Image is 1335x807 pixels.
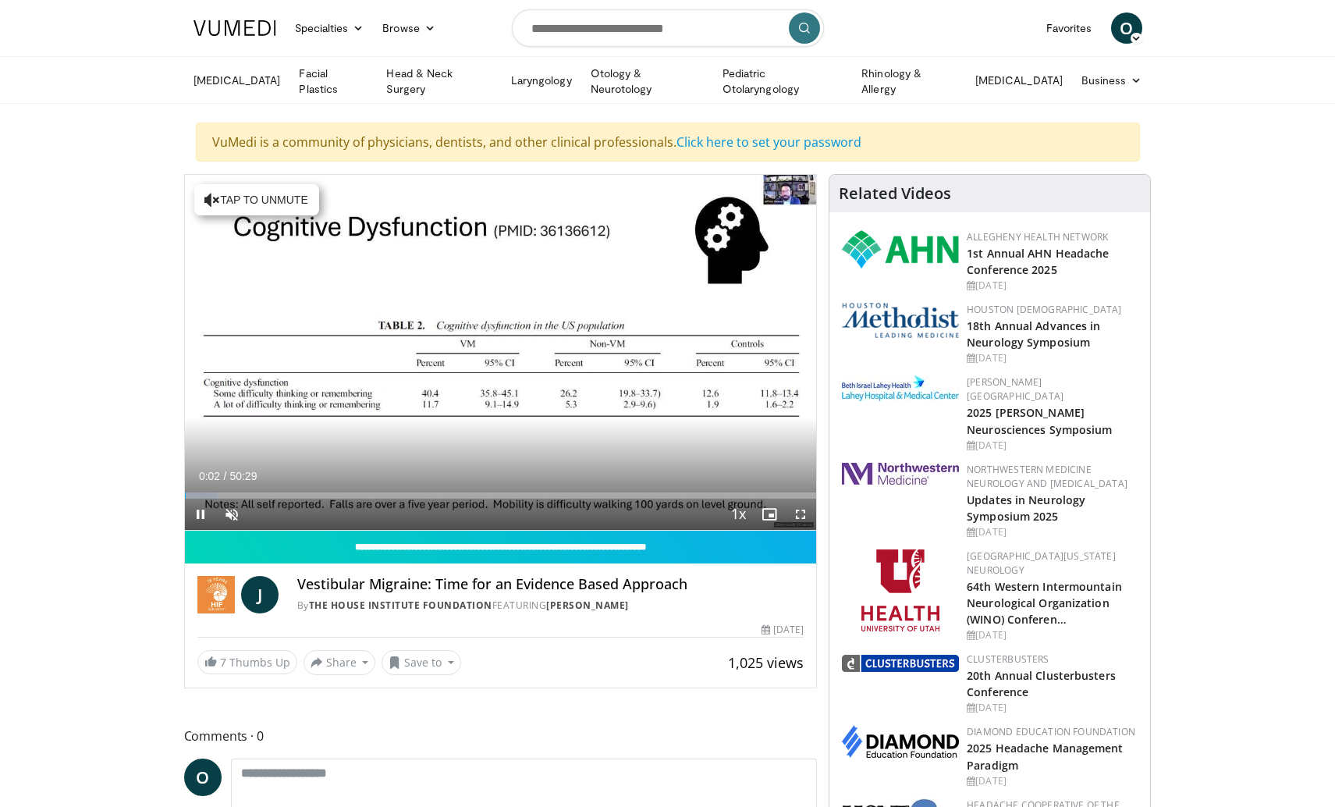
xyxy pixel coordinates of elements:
[502,65,581,96] a: Laryngology
[967,628,1138,642] div: [DATE]
[185,492,817,499] div: Progress Bar
[967,668,1116,699] a: 20th Annual Clusterbusters Conference
[967,701,1138,715] div: [DATE]
[728,653,804,672] span: 1,025 views
[842,303,959,338] img: 5e4488cc-e109-4a4e-9fd9-73bb9237ee91.png.150x105_q85_autocrop_double_scale_upscale_version-0.2.png
[967,279,1138,293] div: [DATE]
[184,759,222,796] a: O
[297,576,804,593] h4: Vestibular Migraine: Time for an Evidence Based Approach
[185,499,216,530] button: Pause
[216,499,247,530] button: Unmute
[546,599,629,612] a: [PERSON_NAME]
[309,599,492,612] a: The House Institute Foundation
[967,246,1109,277] a: 1st Annual AHN Headache Conference 2025
[1072,65,1152,96] a: Business
[852,66,966,97] a: Rhinology & Allergy
[842,230,959,268] img: 628ffacf-ddeb-4409-8647-b4d1102df243.png.150x105_q85_autocrop_double_scale_upscale_version-0.2.png
[967,303,1121,316] a: Houston [DEMOGRAPHIC_DATA]
[967,439,1138,453] div: [DATE]
[785,499,816,530] button: Fullscreen
[197,650,297,674] a: 7 Thumbs Up
[967,549,1116,577] a: [GEOGRAPHIC_DATA][US_STATE] Neurology
[842,463,959,485] img: 2a462fb6-9365-492a-ac79-3166a6f924d8.png.150x105_q85_autocrop_double_scale_upscale_version-0.2.jpg
[723,499,754,530] button: Playback Rate
[762,623,804,637] div: [DATE]
[382,650,461,675] button: Save to
[713,66,852,97] a: Pediatric Otolaryngology
[286,12,374,44] a: Specialties
[1037,12,1102,44] a: Favorites
[224,470,227,482] span: /
[377,66,501,97] a: Head & Neck Surgery
[289,66,377,97] a: Facial Plastics
[966,65,1072,96] a: [MEDICAL_DATA]
[754,499,785,530] button: Enable picture-in-picture mode
[199,470,220,482] span: 0:02
[861,549,939,631] img: f6362829-b0a3-407d-a044-59546adfd345.png.150x105_q85_autocrop_double_scale_upscale_version-0.2.png
[967,579,1122,627] a: 64th Western Intermountain Neurological Organization (WINO) Conferen…
[196,123,1140,162] div: VuMedi is a community of physicians, dentists, and other clinical professionals.
[967,492,1085,524] a: Updates in Neurology Symposium 2025
[967,774,1138,788] div: [DATE]
[842,725,959,758] img: d0406666-9e5f-4b94-941b-f1257ac5ccaf.png.150x105_q85_autocrop_double_scale_upscale_version-0.2.png
[967,318,1100,350] a: 18th Annual Advances in Neurology Symposium
[842,655,959,672] img: d3be30b6-fe2b-4f13-a5b4-eba975d75fdd.png.150x105_q85_autocrop_double_scale_upscale_version-0.2.png
[967,463,1127,490] a: Northwestern Medicine Neurology and [MEDICAL_DATA]
[839,184,951,203] h4: Related Videos
[512,9,824,47] input: Search topics, interventions
[967,351,1138,365] div: [DATE]
[967,725,1135,738] a: Diamond Education Foundation
[967,405,1112,436] a: 2025 [PERSON_NAME] Neurosciences Symposium
[967,375,1063,403] a: [PERSON_NAME][GEOGRAPHIC_DATA]
[967,230,1108,244] a: Allegheny Health Network
[581,66,713,97] a: Otology & Neurotology
[184,726,818,746] span: Comments 0
[842,375,959,401] img: e7977282-282c-4444-820d-7cc2733560fd.jpg.150x105_q85_autocrop_double_scale_upscale_version-0.2.jpg
[229,470,257,482] span: 50:29
[304,650,376,675] button: Share
[967,741,1123,772] a: 2025 Headache Management Paradigm
[1111,12,1142,44] a: O
[220,655,226,670] span: 7
[373,12,445,44] a: Browse
[241,576,279,613] a: J
[184,65,290,96] a: [MEDICAL_DATA]
[194,20,276,36] img: VuMedi Logo
[185,175,817,531] video-js: Video Player
[197,576,235,613] img: The House Institute Foundation
[967,525,1138,539] div: [DATE]
[194,184,319,215] button: Tap to unmute
[297,599,804,613] div: By FEATURING
[676,133,861,151] a: Click here to set your password
[967,652,1049,666] a: Clusterbusters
